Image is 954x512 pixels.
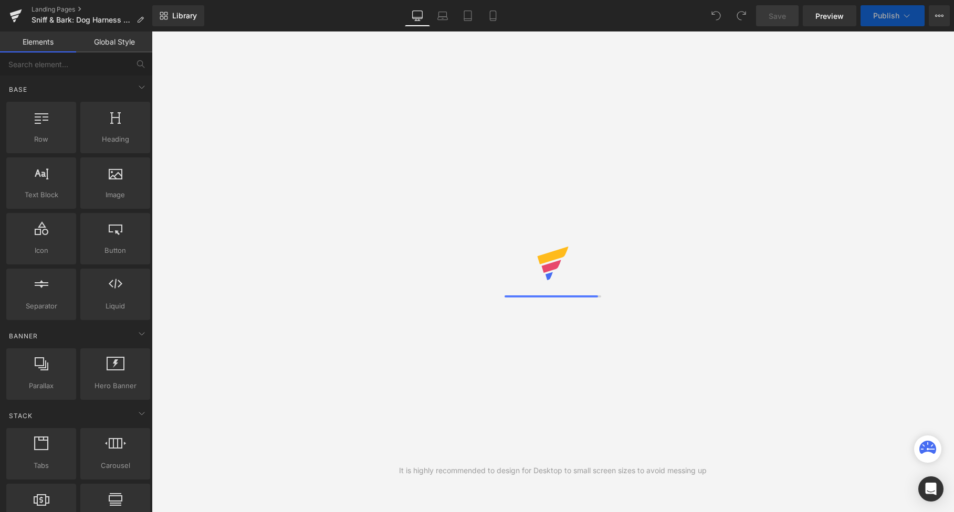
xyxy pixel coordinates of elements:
button: Redo [731,5,752,26]
a: Mobile [480,5,506,26]
span: Text Block [9,189,73,200]
span: Stack [8,411,34,421]
span: Preview [815,10,844,22]
span: Button [83,245,147,256]
a: Preview [803,5,856,26]
span: Sniff & Bark: Dog Harness for a Safer Walk [32,16,132,24]
button: Publish [861,5,925,26]
a: Landing Pages [32,5,152,14]
a: Tablet [455,5,480,26]
span: Parallax [9,380,73,391]
span: Library [172,11,197,20]
span: Heading [83,134,147,145]
span: Tabs [9,460,73,471]
span: Save [769,10,786,22]
button: More [929,5,950,26]
button: Undo [706,5,727,26]
span: Base [8,84,28,94]
span: Liquid [83,301,147,312]
a: Desktop [405,5,430,26]
span: Hero Banner [83,380,147,391]
a: Laptop [430,5,455,26]
span: Icon [9,245,73,256]
div: It is highly recommended to design for Desktop to small screen sizes to avoid messing up [399,465,707,476]
a: New Library [152,5,204,26]
span: Separator [9,301,73,312]
div: Open Intercom Messenger [918,476,943,502]
span: Publish [873,12,899,20]
span: Row [9,134,73,145]
span: Banner [8,331,39,341]
a: Global Style [76,31,152,52]
span: Carousel [83,460,147,471]
span: Image [83,189,147,200]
